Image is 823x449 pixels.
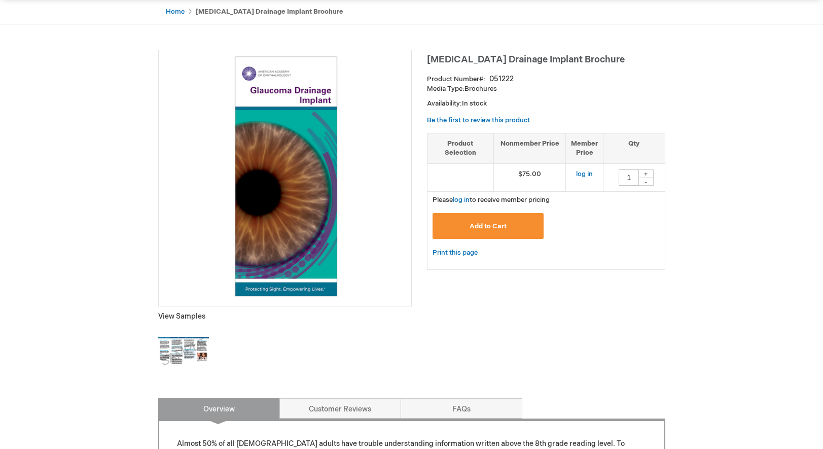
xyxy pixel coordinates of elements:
[638,178,654,186] div: -
[493,163,566,191] td: $75.00
[493,133,566,163] th: Nonmember Price
[470,222,507,230] span: Add to Cart
[166,8,185,16] a: Home
[433,196,550,204] span: Please to receive member pricing
[566,133,603,163] th: Member Price
[453,196,470,204] a: log in
[427,54,625,65] span: [MEDICAL_DATA] Drainage Implant Brochure
[576,170,593,178] a: log in
[427,116,530,124] a: Be the first to review this product
[279,398,401,419] a: Customer Reviews
[427,99,665,109] p: Availability:
[427,75,485,83] strong: Product Number
[638,169,654,178] div: +
[462,99,487,108] span: In stock
[158,327,209,377] img: Click to view
[196,8,343,16] strong: [MEDICAL_DATA] Drainage Implant Brochure
[401,398,522,419] a: FAQs
[433,213,544,239] button: Add to Cart
[158,398,280,419] a: Overview
[164,55,406,298] img: Glaucoma Drainage Implant Brochure
[619,169,639,186] input: Qty
[433,247,478,259] a: Print this page
[427,85,464,93] strong: Media Type:
[427,84,665,94] p: Brochures
[427,133,494,163] th: Product Selection
[603,133,665,163] th: Qty
[489,74,514,84] div: 051222
[158,312,412,322] p: View Samples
